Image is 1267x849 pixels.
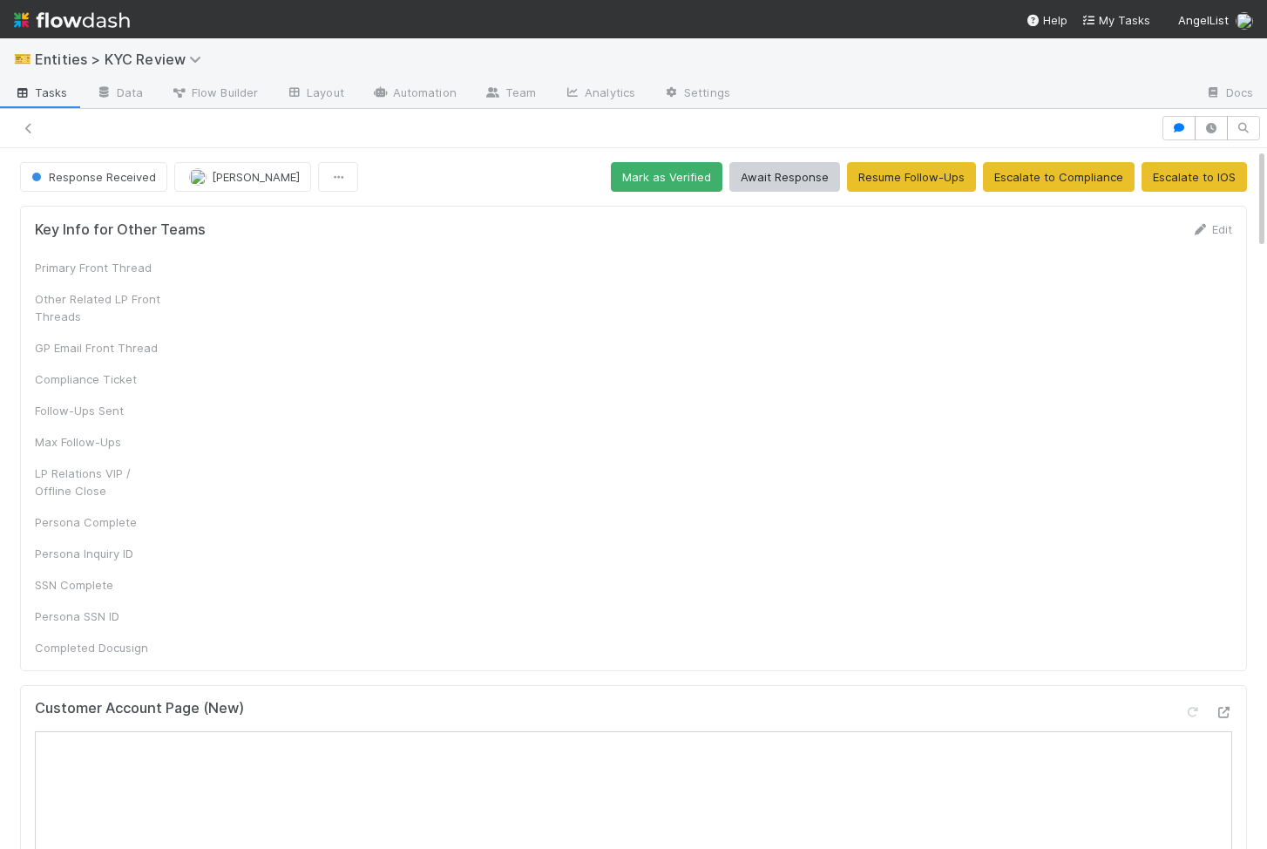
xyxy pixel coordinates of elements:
div: Completed Docusign [35,639,166,656]
a: Team [471,80,550,108]
button: Response Received [20,162,167,192]
a: Edit [1191,222,1232,236]
a: Flow Builder [157,80,272,108]
span: Response Received [28,170,156,184]
a: My Tasks [1081,11,1150,29]
div: Max Follow-Ups [35,433,166,451]
button: Escalate to IOS [1142,162,1247,192]
div: GP Email Front Thread [35,339,166,357]
div: Persona Complete [35,513,166,531]
a: Docs [1191,80,1267,108]
button: Mark as Verified [611,162,722,192]
button: Resume Follow-Ups [847,162,976,192]
span: AngelList [1178,13,1229,27]
div: SSN Complete [35,576,166,594]
img: logo-inverted-e16ddd16eac7371096b0.svg [14,5,130,35]
div: Help [1026,11,1067,29]
button: [PERSON_NAME] [174,162,311,192]
a: Settings [649,80,744,108]
span: Tasks [14,84,68,101]
button: Await Response [729,162,840,192]
span: 🎫 [14,51,31,66]
img: avatar_7d83f73c-397d-4044-baf2-bb2da42e298f.png [1236,12,1253,30]
img: avatar_7d83f73c-397d-4044-baf2-bb2da42e298f.png [189,168,207,186]
a: Layout [272,80,358,108]
div: Persona Inquiry ID [35,545,166,562]
div: Other Related LP Front Threads [35,290,166,325]
a: Automation [358,80,471,108]
span: Flow Builder [171,84,258,101]
h5: Key Info for Other Teams [35,221,206,239]
div: LP Relations VIP / Offline Close [35,465,166,499]
button: Escalate to Compliance [983,162,1135,192]
span: My Tasks [1081,13,1150,27]
a: Analytics [550,80,649,108]
span: [PERSON_NAME] [212,170,300,184]
h5: Customer Account Page (New) [35,700,244,717]
div: Follow-Ups Sent [35,402,166,419]
div: Primary Front Thread [35,259,166,276]
div: Persona SSN ID [35,608,166,625]
span: Entities > KYC Review [35,51,210,68]
a: Data [82,80,157,108]
div: Compliance Ticket [35,370,166,388]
